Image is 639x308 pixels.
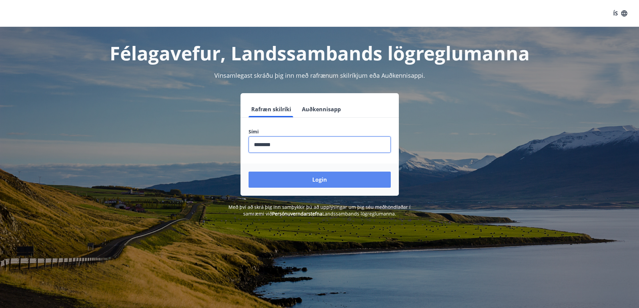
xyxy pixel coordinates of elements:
button: ÍS [609,7,631,19]
label: Sími [249,128,391,135]
h1: Félagavefur, Landssambands lögreglumanna [86,40,553,66]
span: Með því að skrá þig inn samþykkir þú að upplýsingar um þig séu meðhöndlaðar í samræmi við Landssa... [228,204,411,217]
button: Auðkennisapp [299,101,343,117]
span: Vinsamlegast skráðu þig inn með rafrænum skilríkjum eða Auðkennisappi. [214,71,425,79]
button: Login [249,172,391,188]
button: Rafræn skilríki [249,101,294,117]
a: Persónuverndarstefna [272,210,322,217]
